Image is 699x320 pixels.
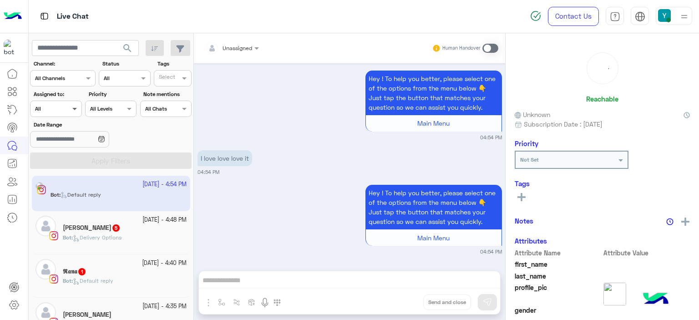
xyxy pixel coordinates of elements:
[35,216,56,236] img: defaultAdmin.png
[515,283,602,304] span: profile_pic
[681,218,689,226] img: add
[35,259,56,279] img: defaultAdmin.png
[610,11,620,22] img: tab
[480,134,502,141] small: 04:54 PM
[515,179,690,188] h6: Tags
[515,217,533,225] h6: Notes
[142,259,187,268] small: [DATE] - 4:40 PM
[635,11,645,22] img: tab
[586,95,618,103] h6: Reachable
[63,234,73,241] b: :
[530,10,541,21] img: spinner
[666,218,674,225] img: notes
[417,234,450,242] span: Main Menu
[63,277,71,284] span: Bot
[142,216,187,224] small: [DATE] - 4:48 PM
[34,121,136,129] label: Date Range
[603,283,626,305] img: picture
[515,305,602,315] span: gender
[63,234,71,241] span: Bot
[603,248,690,258] span: Attribute Value
[122,43,133,54] span: search
[49,231,58,240] img: Instagram
[223,45,252,51] span: Unassigned
[515,237,547,245] h6: Attributes
[63,224,121,232] h5: Aline
[515,259,602,269] span: first_name
[39,10,50,22] img: tab
[365,185,502,229] p: 2/10/2025, 4:54 PM
[116,40,139,60] button: search
[480,248,502,255] small: 04:54 PM
[34,90,81,98] label: Assigned to:
[63,311,111,319] h5: Jowairia Hussein
[63,277,73,284] b: :
[89,90,136,98] label: Priority
[524,119,603,129] span: Subscription Date : [DATE]
[442,45,481,52] small: Human Handover
[30,152,192,169] button: Apply Filters
[73,234,122,241] span: Delivery Options
[603,305,690,315] span: null
[4,40,20,56] img: 317874714732967
[57,10,89,23] p: Live Chat
[143,90,190,98] label: Note mentions
[198,150,252,166] p: 2/10/2025, 4:54 PM
[157,60,191,68] label: Tags
[515,271,602,281] span: last_name
[49,274,58,284] img: Instagram
[515,139,538,147] h6: Priority
[423,295,471,310] button: Send and close
[112,224,120,232] span: 5
[4,7,22,26] img: Logo
[34,60,95,68] label: Channel:
[679,11,690,22] img: profile
[365,71,502,115] p: 2/10/2025, 4:54 PM
[142,302,187,311] small: [DATE] - 4:35 PM
[515,248,602,258] span: Attribute Name
[658,9,671,22] img: userImage
[515,110,550,119] span: Unknown
[78,268,86,275] span: 1
[640,284,672,315] img: hulul-logo.png
[606,7,624,26] a: tab
[63,268,86,275] h5: 𝕽𝖆𝖓𝖆
[548,7,599,26] a: Contact Us
[417,119,450,127] span: Main Menu
[102,60,149,68] label: Status
[589,55,616,81] div: loading...
[157,73,175,83] div: Select
[73,277,113,284] span: Default reply
[198,168,219,176] small: 04:54 PM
